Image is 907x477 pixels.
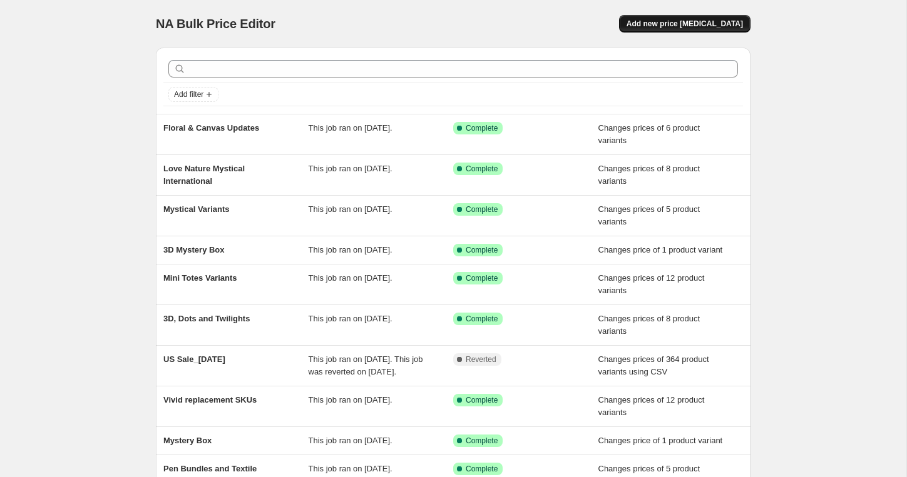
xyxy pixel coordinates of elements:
[598,123,700,145] span: Changes prices of 6 product variants
[168,87,218,102] button: Add filter
[598,204,700,226] span: Changes prices of 5 product variants
[163,354,225,364] span: US Sale_[DATE]
[163,314,250,323] span: 3D, Dots and Twilights
[163,273,237,283] span: Mini Totes Variants
[598,245,723,254] span: Changes price of 1 product variant
[466,164,498,174] span: Complete
[156,17,275,31] span: NA Bulk Price Editor
[598,395,705,417] span: Changes prices of 12 product variants
[466,204,498,214] span: Complete
[598,314,700,336] span: Changes prices of 8 product variants
[309,204,392,214] span: This job ran on [DATE].
[309,314,392,323] span: This job ran on [DATE].
[163,395,257,404] span: Vivid replacement SKUs
[466,436,498,446] span: Complete
[466,245,498,255] span: Complete
[309,464,392,473] span: This job ran on [DATE].
[174,89,203,99] span: Add filter
[598,354,709,376] span: Changes prices of 364 product variants using CSV
[466,354,496,364] span: Reverted
[466,273,498,283] span: Complete
[163,245,225,254] span: 3D Mystery Box
[309,123,392,133] span: This job ran on [DATE].
[598,273,705,295] span: Changes prices of 12 product variants
[466,314,498,324] span: Complete
[466,123,498,133] span: Complete
[163,123,259,133] span: Floral & Canvas Updates
[619,15,751,33] button: Add new price [MEDICAL_DATA]
[163,204,230,214] span: Mystical Variants
[466,464,498,474] span: Complete
[163,436,212,445] span: Mystery Box
[598,436,723,445] span: Changes price of 1 product variant
[309,245,392,254] span: This job ran on [DATE].
[309,436,392,445] span: This job ran on [DATE].
[627,19,743,29] span: Add new price [MEDICAL_DATA]
[163,164,245,186] span: Love Nature Mystical International
[309,164,392,173] span: This job ran on [DATE].
[309,273,392,283] span: This job ran on [DATE].
[598,164,700,186] span: Changes prices of 8 product variants
[466,395,498,405] span: Complete
[309,395,392,404] span: This job ran on [DATE].
[309,354,423,376] span: This job ran on [DATE]. This job was reverted on [DATE].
